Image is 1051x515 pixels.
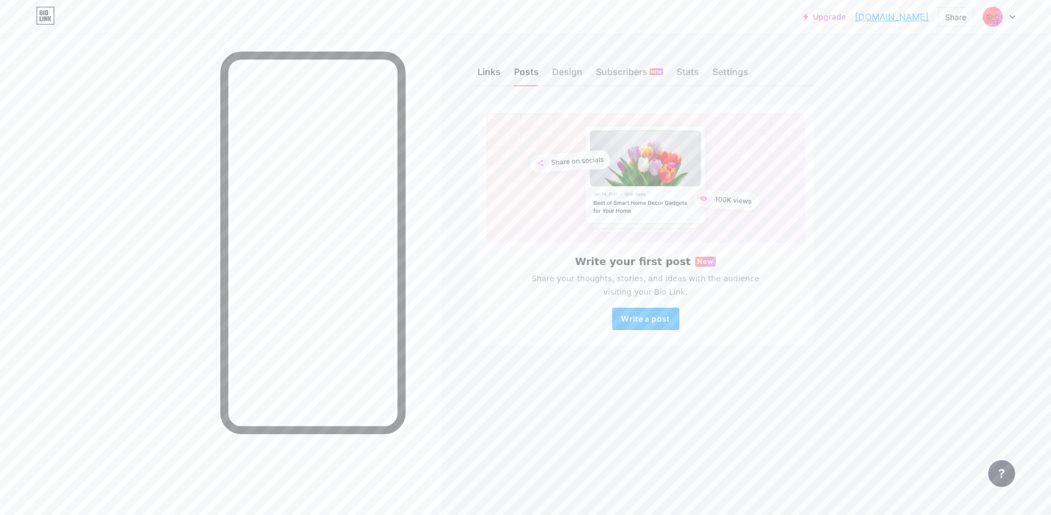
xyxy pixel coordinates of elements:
[855,10,929,24] a: [DOMAIN_NAME]
[575,256,691,267] h6: Write your first post
[677,65,699,85] div: Stats
[612,308,679,330] button: Write a post
[478,65,501,85] div: Links
[518,272,772,299] span: Share your thoughts, stories, and ideas with the audience visiting your Bio Link.
[712,65,748,85] div: Settings
[552,65,582,85] div: Design
[803,12,846,21] a: Upgrade
[621,314,669,323] span: Write a post
[596,65,663,85] div: Subscribers
[945,11,966,23] div: Share
[982,6,1003,27] img: De'gon Chạm
[697,257,714,267] span: New
[651,68,661,75] span: NEW
[514,65,539,85] div: Posts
